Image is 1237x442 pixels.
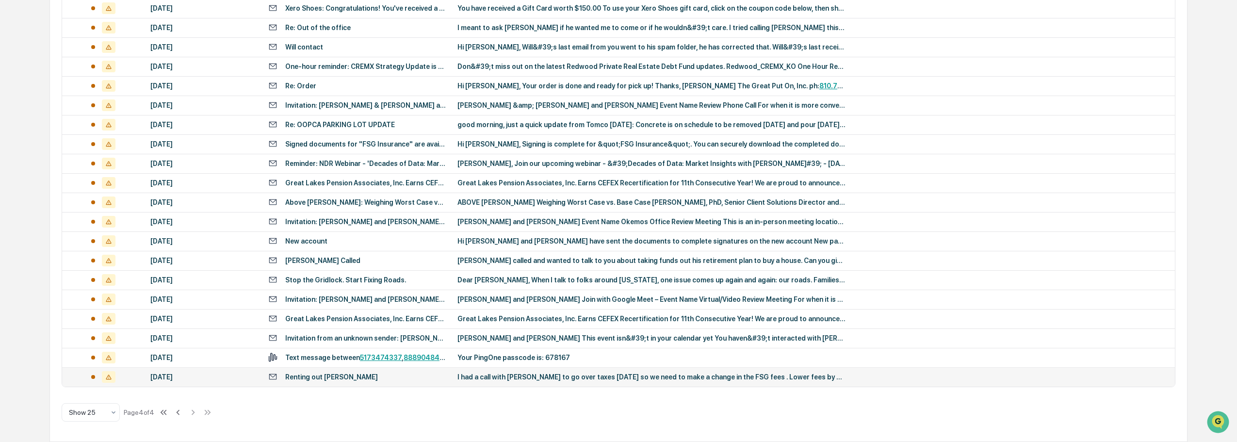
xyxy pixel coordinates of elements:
[150,237,257,245] div: [DATE]
[33,74,159,84] div: Start new chat
[150,373,257,381] div: [DATE]
[285,237,327,245] div: New account
[150,295,257,303] div: [DATE]
[285,257,360,264] div: [PERSON_NAME] Called
[285,179,446,187] div: Great Lakes Pension Associates, Inc. Earns CEFEX Recertification for 11th Consecutive Year!
[457,140,846,148] div: Hi [PERSON_NAME], Signing is complete for &quot;FSG Insurance&quot;. You can securely download th...
[33,84,123,92] div: We're available if you need us!
[150,315,257,323] div: [DATE]
[285,198,446,206] div: Above [PERSON_NAME]: Weighing Worst Case vs. Base Case
[6,118,66,136] a: 🖐️Preclearance
[457,295,846,303] div: [PERSON_NAME] and [PERSON_NAME] Join with Google Meet – Event Name Virtual/Video Review Meeting F...
[285,140,446,148] div: Signed documents for "FSG Insurance" are available for download.
[150,160,257,167] div: [DATE]
[165,77,177,89] button: Start new chat
[150,82,257,90] div: [DATE]
[819,82,863,90] a: 810.771.4174
[10,142,17,149] div: 🔎
[150,101,257,109] div: [DATE]
[457,24,846,32] div: I meant to ask [PERSON_NAME] if he wanted me to come or if he wouldn&#39;t care. I tried calling ...
[150,198,257,206] div: [DATE]
[285,4,446,12] div: Xero Shoes: Congratulations! You've received a Gift Card from Becca Clover
[70,123,78,131] div: 🗄️
[124,409,154,416] div: Page 4 of 4
[285,160,446,167] div: Reminder: NDR Webinar - 'Decades of Data: Market Insights with [PERSON_NAME]' - [DATE] 11:00 EDT ...
[457,315,846,323] div: Great Lakes Pension Associates, Inc. Earns CEFEX Recertification for 11th Consecutive Year!﻿ We a...
[10,74,27,92] img: 1746055101610-c473b297-6a78-478c-a979-82029cc54cd1
[457,63,846,70] div: Don&#39;t miss out on the latest Redwood Private Real Estate Debt Fund updates. Redwood_CREMX_KO ...
[80,122,120,132] span: Attestations
[150,121,257,129] div: [DATE]
[457,373,846,381] div: I had a call with [PERSON_NAME] to go over taxes [DATE] so we need to make a change in the FSG fe...
[457,276,846,284] div: Dear [PERSON_NAME], When I talk to folks around [US_STATE], one issue comes up again and again: o...
[285,43,323,51] div: Will contact
[150,43,257,51] div: [DATE]
[150,179,257,187] div: [DATE]
[285,121,395,129] div: Re: OOPCA PARKING LOT UPDATE
[457,218,846,226] div: [PERSON_NAME] and [PERSON_NAME] Event Name Okemos Office Review Meeting This is an in-person meet...
[457,237,846,245] div: Hi [PERSON_NAME] and [PERSON_NAME] have sent the documents to complete signatures on the new acco...
[150,276,257,284] div: [DATE]
[150,334,257,342] div: [DATE]
[150,4,257,12] div: [DATE]
[10,20,177,36] p: How can we help?
[19,122,63,132] span: Preclearance
[285,373,378,381] div: Renting out [PERSON_NAME]
[6,137,65,154] a: 🔎Data Lookup
[457,43,846,51] div: Hi [PERSON_NAME], Will&#39;s last email from you went to his spam folder, he has corrected that. ...
[457,354,846,361] div: Your PingOne passcode is: 678167
[285,218,446,226] div: Invitation: [PERSON_NAME] and [PERSON_NAME] @ [DATE] 11:15am - 12:30pm (PDT) ([EMAIL_ADDRESS][DOM...
[285,63,446,70] div: One-hour reminder: CREMX Strategy Update is starting soon
[19,141,61,150] span: Data Lookup
[10,123,17,131] div: 🖐️
[457,101,846,109] div: [PERSON_NAME] &amp; [PERSON_NAME] and [PERSON_NAME] Event Name Review Phone Call For when it is m...
[97,164,117,172] span: Pylon
[457,179,846,187] div: Great Lakes Pension Associates, Inc. Earns CEFEX Recertification for 11th Consecutive Year!﻿ We a...
[285,101,446,109] div: Invitation: [PERSON_NAME] & [PERSON_NAME] and [PERSON_NAME] @ [DATE] 12pm - 12:30pm (EDT) ([PERSO...
[285,295,446,303] div: Invitation: [PERSON_NAME] and [PERSON_NAME] @ [DATE] 10:30am - 11:15am (EDT) ([EMAIL_ADDRESS][DOM...
[457,198,846,206] div: ABOVE [PERSON_NAME] Weighing Worst Case vs. Base Case [PERSON_NAME], PhD, Senior Client Solutions...
[150,354,257,361] div: [DATE]
[457,160,846,167] div: [PERSON_NAME], Join our upcoming webinar - &#39;Decades of Data: Market Insights with [PERSON_NAM...
[285,315,446,323] div: Great Lakes Pension Associates, Inc. Earns CEFEX Recertification for 11th Consecutive Year!
[285,354,446,361] div: Text message between ,
[457,334,846,342] div: [PERSON_NAME] and [PERSON_NAME] This event isn&#39;t in your calendar yet You haven&#39;t interac...
[457,4,846,12] div: You have received a Gift Card worth $150.00 To use your Xero Shoes gift card, click on the coupon...
[285,82,316,90] div: Re: Order
[150,24,257,32] div: [DATE]
[457,82,846,90] div: Hi [PERSON_NAME], Your order is done and ready for pick up! Thanks, [PERSON_NAME] The Great Put O...
[150,140,257,148] div: [DATE]
[66,118,124,136] a: 🗄️Attestations
[285,334,446,342] div: Invitation from an unknown sender: [PERSON_NAME] and [PERSON_NAME] @ [DATE] 2pm - 2:45pm (EDT) ([...
[457,257,846,264] div: [PERSON_NAME] called and wanted to talk to you about taking funds out his retirement plan to buy ...
[457,121,846,129] div: good morning, just a quick update from Tomco [DATE]: Concrete is on schedule to be removed [DATE]...
[150,63,257,70] div: [DATE]
[360,354,402,361] a: 5173474337
[68,164,117,172] a: Powered byPylon
[1206,410,1232,436] iframe: Open customer support
[404,354,447,361] a: 8889048461
[150,257,257,264] div: [DATE]
[150,218,257,226] div: [DATE]
[285,24,351,32] div: Re: Out of the office
[285,276,407,284] div: Stop the Gridlock. Start Fixing Roads.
